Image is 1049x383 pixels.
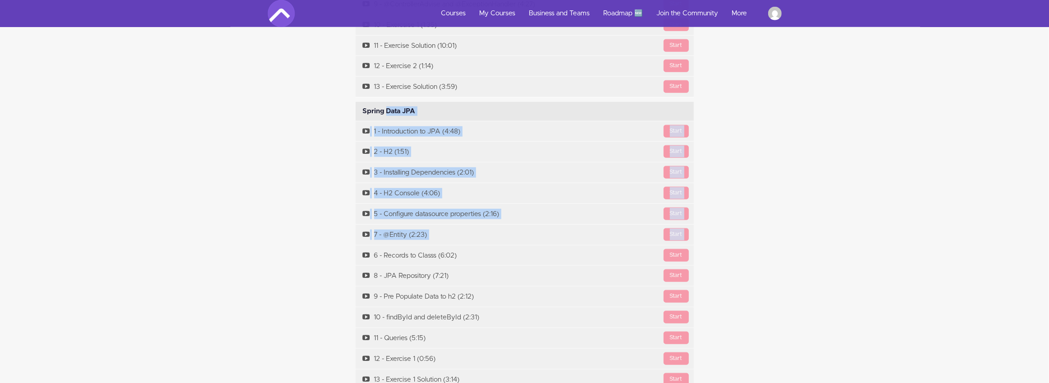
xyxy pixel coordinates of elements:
[356,204,694,224] a: Start5 - Configure datasource properties (2:16)
[664,187,689,199] div: Start
[664,166,689,179] div: Start
[356,77,694,97] a: Start13 - Exercise Solution (3:59)
[664,145,689,158] div: Start
[356,121,694,142] a: Start1 - Introduction to JPA (4:48)
[356,36,694,56] a: Start11 - Exercise Solution (10:01)
[664,39,689,52] div: Start
[356,286,694,307] a: Start9 - Pre Populate Data to h2 (2:12)
[664,269,689,282] div: Start
[356,349,694,369] a: Start12 - Exercise 1 (0:56)
[664,249,689,262] div: Start
[768,7,782,20] img: a.afkir97@gmail.com
[356,328,694,348] a: Start11 - Queries (5:15)
[356,183,694,203] a: Start4 - H2 Console (4:06)
[664,60,689,72] div: Start
[664,208,689,220] div: Start
[356,225,694,245] a: Start7 - @Entity (2:23)
[356,307,694,328] a: Start10 - findById and deleteById (2:31)
[664,228,689,241] div: Start
[356,245,694,266] a: Start6 - Records to Classs (6:02)
[664,311,689,323] div: Start
[664,80,689,93] div: Start
[664,125,689,138] div: Start
[356,56,694,76] a: Start12 - Exercise 2 (1:14)
[664,352,689,365] div: Start
[664,290,689,303] div: Start
[664,332,689,344] div: Start
[356,266,694,286] a: Start8 - JPA Repository (7:21)
[356,142,694,162] a: Start2 - H2 (1:51)
[356,102,694,121] div: Spring Data JPA
[356,162,694,183] a: Start3 - Installing Dependencies (2:01)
